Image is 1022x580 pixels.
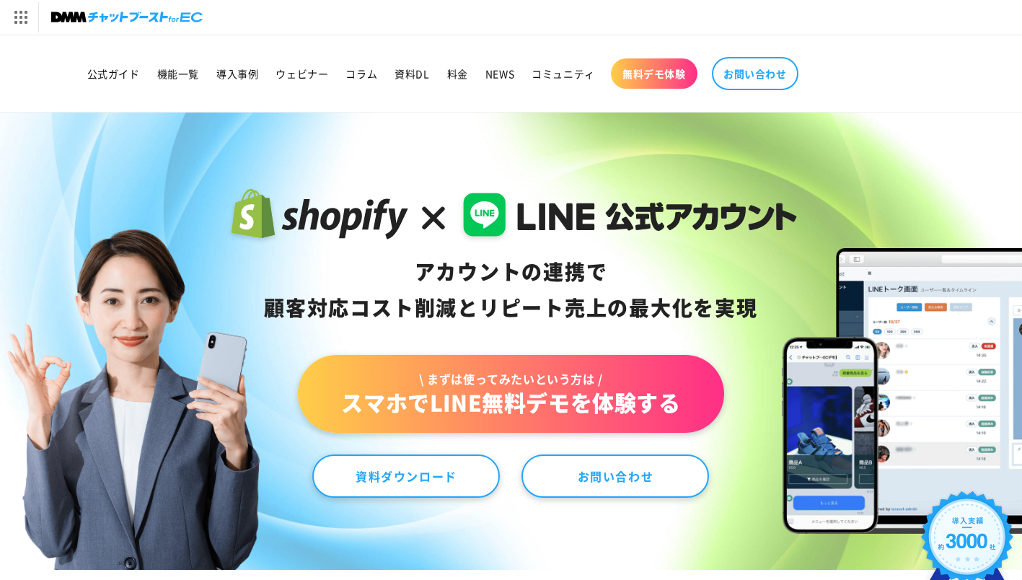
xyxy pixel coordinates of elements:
[337,58,386,89] a: コラム
[225,254,797,326] div: アカウントの連携で 顧客対応コスト削減と リピート売上の 最大化を実現
[386,58,438,89] a: 資料DL
[532,67,595,80] span: コミュニティ
[345,67,377,80] span: コラム
[216,67,258,80] span: 導入事例
[51,7,203,27] img: チャットブーストforEC
[341,371,680,387] span: \ まずは使ってみたいという方は /
[447,67,468,80] span: 料金
[87,67,140,80] span: 公式ガイド
[2,2,38,32] img: サービス
[79,58,149,89] a: 公式ガイド
[723,67,787,80] span: お問い合わせ
[276,67,328,80] span: ウェビナー
[312,454,500,498] a: 資料ダウンロード
[523,58,604,89] a: コミュニティ
[521,454,709,498] a: お問い合わせ
[208,58,267,89] a: 導入事例
[611,58,697,89] a: 無料デモ体験
[622,67,686,80] span: 無料デモ体験
[149,58,208,89] a: 機能一覧
[267,58,337,89] a: ウェビナー
[477,58,523,89] a: NEWS
[298,355,723,433] a: \ まずは使ってみたいという方は /スマホでLINE無料デモを体験する
[439,58,477,89] a: 料金
[485,67,514,80] span: NEWS
[712,57,798,90] a: お問い合わせ
[395,67,429,80] span: 資料DL
[157,67,199,80] span: 機能一覧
